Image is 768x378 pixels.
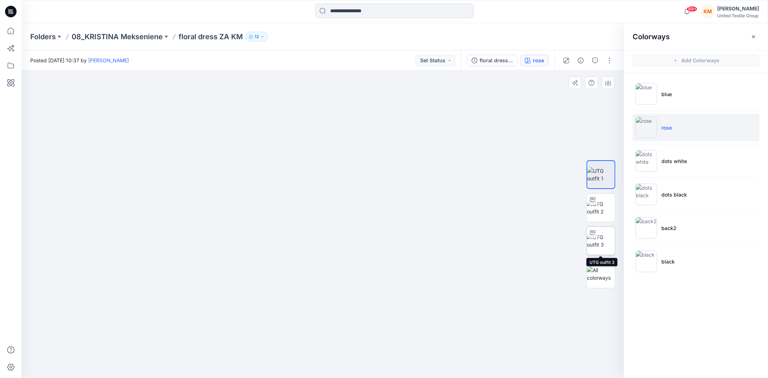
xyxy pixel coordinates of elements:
img: UTG outfit 3 [587,233,615,248]
p: rose [661,124,672,131]
h2: Colorways [633,32,670,41]
button: rose [520,55,549,66]
img: UTG outfit 2 [587,200,615,215]
div: United Textile Group [717,13,759,18]
div: [PERSON_NAME] [717,4,759,13]
p: dots black [661,191,687,198]
p: dots white [661,157,687,165]
span: Posted [DATE] 10:37 by [30,57,129,64]
img: UTG outfit 1 [587,167,615,182]
button: 12 [246,32,268,42]
img: dots black [635,184,657,205]
div: floral dress ZA KM [480,57,513,64]
img: dots white [635,150,657,172]
img: blue [635,83,657,105]
p: blue [661,90,672,98]
p: 12 [255,33,259,41]
img: rose [635,117,657,138]
p: floral dress ZA KM [179,32,243,42]
img: All colorways [587,266,615,282]
span: 99+ [687,6,697,12]
button: Details [575,55,587,66]
img: back2 [635,217,657,239]
img: black [635,251,657,272]
a: [PERSON_NAME] [88,57,129,63]
a: 08_KRISTINA Mekseniene [72,32,163,42]
button: floral dress ZA KM [467,55,517,66]
p: black [661,258,675,265]
div: rose [533,57,544,64]
div: KM [701,5,714,18]
a: Folders [30,32,56,42]
p: back2 [661,224,677,232]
